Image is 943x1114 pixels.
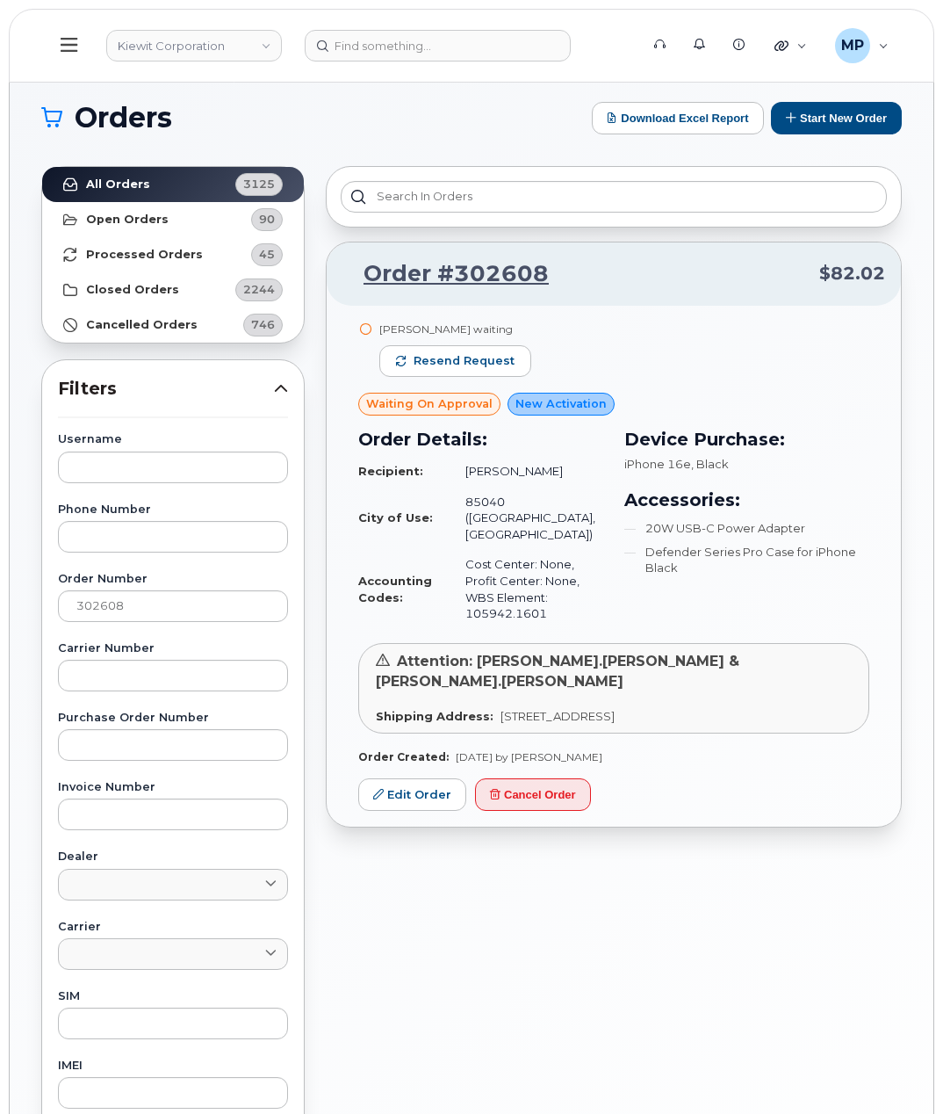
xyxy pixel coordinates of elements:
label: Carrier Number [58,643,288,655]
strong: Accounting Codes: [358,574,432,604]
span: [STREET_ADDRESS] [500,709,615,723]
iframe: Messenger Launcher [867,1038,930,1101]
button: Cancel Order [475,778,591,811]
span: Filters [58,376,274,401]
span: Waiting On Approval [366,395,493,412]
strong: Open Orders [86,213,169,227]
span: $82.02 [819,261,885,286]
button: Start New Order [771,102,902,134]
a: Closed Orders2244 [42,272,304,307]
strong: All Orders [86,177,150,192]
li: Defender Series Pro Case for iPhone Black [624,544,869,576]
span: 45 [259,246,275,263]
span: 2244 [243,281,275,298]
span: iPhone 16e [624,457,691,471]
a: All Orders3125 [42,167,304,202]
h3: Device Purchase: [624,426,869,452]
a: Order #302608 [342,258,549,290]
li: 20W USB-C Power Adapter [624,520,869,537]
strong: Recipient: [358,464,423,478]
button: Download Excel Report [592,102,764,134]
label: Order Number [58,574,288,585]
label: Username [58,434,288,445]
span: New Activation [515,395,607,412]
span: Orders [75,105,172,131]
h3: Accessories: [624,487,869,513]
strong: Order Created: [358,750,449,763]
label: SIM [58,991,288,1002]
span: , Black [691,457,729,471]
td: 85040 ([GEOGRAPHIC_DATA], [GEOGRAPHIC_DATA]) [450,487,603,550]
a: Open Orders90 [42,202,304,237]
label: Carrier [58,922,288,933]
span: Attention: [PERSON_NAME].[PERSON_NAME] & [PERSON_NAME].[PERSON_NAME] [376,653,739,690]
label: Dealer [58,851,288,863]
td: [PERSON_NAME] [450,456,603,487]
button: Resend request [379,345,531,377]
a: Cancelled Orders746 [42,307,304,343]
span: 3125 [243,176,275,192]
strong: Cancelled Orders [86,318,198,332]
td: Cost Center: None, Profit Center: None, WBS Element: 105942.1601 [450,549,603,628]
h3: Order Details: [358,426,603,452]
strong: Processed Orders [86,248,203,262]
strong: City of Use: [358,510,433,524]
div: [PERSON_NAME] waiting [379,322,531,336]
a: Edit Order [358,778,466,811]
label: Phone Number [58,504,288,516]
input: Search in orders [341,181,887,213]
label: Purchase Order Number [58,713,288,724]
span: 90 [259,211,275,228]
span: Resend request [414,353,515,369]
span: [DATE] by [PERSON_NAME] [456,750,602,763]
strong: Shipping Address: [376,709,493,723]
strong: Closed Orders [86,283,179,297]
span: 746 [251,316,275,333]
a: Processed Orders45 [42,237,304,272]
label: Invoice Number [58,782,288,793]
label: IMEI [58,1060,288,1072]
